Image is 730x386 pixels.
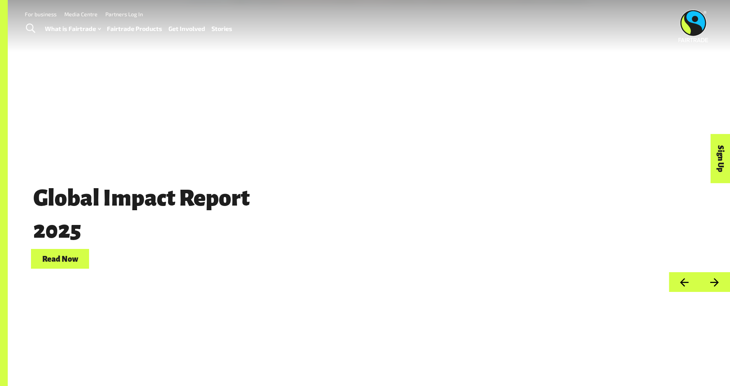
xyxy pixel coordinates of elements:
button: Next [699,272,730,292]
a: What is Fairtrade [45,23,101,34]
a: Fairtrade Products [107,23,162,34]
a: Media Centre [64,11,98,17]
a: Partners Log In [105,11,143,17]
img: Fairtrade Australia New Zealand logo [678,10,708,42]
a: Get Involved [168,23,205,34]
a: For business [25,11,57,17]
a: Toggle Search [21,19,40,38]
button: Previous [669,272,699,292]
a: Read Now [31,249,89,269]
a: Stories [211,23,232,34]
span: Global Impact Report 2025 [31,186,252,243]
